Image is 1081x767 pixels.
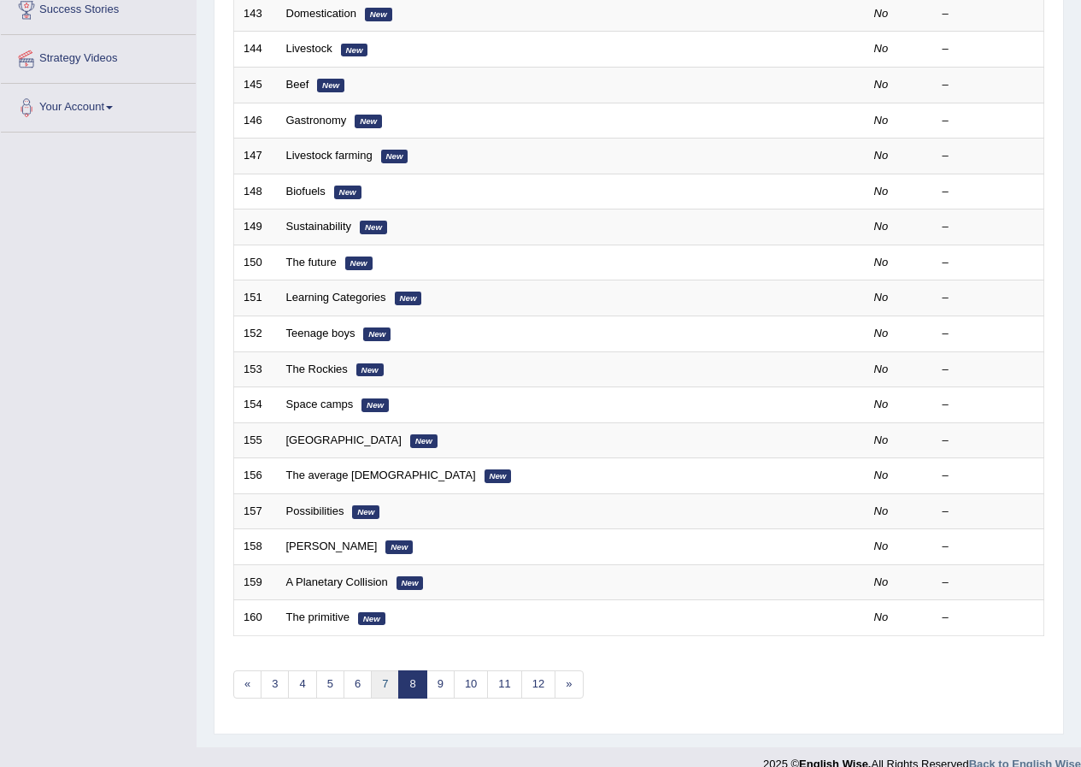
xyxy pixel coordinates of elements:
[874,611,889,623] em: No
[410,434,438,448] em: New
[874,469,889,481] em: No
[286,575,388,588] a: A Planetary Collision
[345,257,373,270] em: New
[286,291,386,304] a: Learning Categories
[943,504,1035,520] div: –
[874,291,889,304] em: No
[874,504,889,517] em: No
[288,670,316,699] a: 4
[487,670,521,699] a: 11
[395,292,422,305] em: New
[943,610,1035,626] div: –
[874,42,889,55] em: No
[234,32,277,68] td: 144
[1,84,196,127] a: Your Account
[943,326,1035,342] div: –
[286,220,352,233] a: Sustainability
[874,185,889,198] em: No
[943,77,1035,93] div: –
[341,44,368,57] em: New
[234,600,277,636] td: 160
[286,611,350,623] a: The primitive
[286,540,378,552] a: [PERSON_NAME]
[234,68,277,103] td: 145
[317,79,344,92] em: New
[371,670,399,699] a: 7
[397,576,424,590] em: New
[234,316,277,351] td: 152
[874,434,889,446] em: No
[234,387,277,423] td: 154
[943,290,1035,306] div: –
[874,78,889,91] em: No
[286,149,373,162] a: Livestock farming
[398,670,426,699] a: 8
[454,670,488,699] a: 10
[943,468,1035,484] div: –
[234,351,277,387] td: 153
[286,469,476,481] a: The average [DEMOGRAPHIC_DATA]
[286,114,347,127] a: Gastronomy
[286,42,332,55] a: Livestock
[485,469,512,483] em: New
[385,540,413,554] em: New
[286,504,344,517] a: Possibilities
[358,612,385,626] em: New
[426,670,455,699] a: 9
[874,114,889,127] em: No
[1,35,196,78] a: Strategy Videos
[234,174,277,209] td: 148
[234,209,277,245] td: 149
[234,564,277,600] td: 159
[363,327,391,341] em: New
[360,221,387,234] em: New
[286,398,354,410] a: Space camps
[874,398,889,410] em: No
[286,7,356,20] a: Domestication
[874,540,889,552] em: No
[356,363,384,377] em: New
[943,433,1035,449] div: –
[234,529,277,565] td: 158
[943,148,1035,164] div: –
[874,7,889,20] em: No
[233,670,261,699] a: «
[943,362,1035,378] div: –
[943,6,1035,22] div: –
[355,115,382,128] em: New
[234,422,277,458] td: 155
[261,670,289,699] a: 3
[943,255,1035,271] div: –
[234,280,277,316] td: 151
[234,139,277,174] td: 147
[286,78,309,91] a: Beef
[874,327,889,339] em: No
[286,256,337,268] a: The future
[352,505,379,519] em: New
[361,398,389,412] em: New
[286,185,326,198] a: Biofuels
[286,363,348,375] a: The Rockies
[344,670,372,699] a: 6
[365,8,392,21] em: New
[381,150,408,163] em: New
[234,493,277,529] td: 157
[555,670,583,699] a: »
[874,575,889,588] em: No
[286,434,402,446] a: [GEOGRAPHIC_DATA]
[943,575,1035,591] div: –
[286,327,355,339] a: Teenage boys
[943,219,1035,235] div: –
[234,103,277,139] td: 146
[943,539,1035,555] div: –
[874,256,889,268] em: No
[874,149,889,162] em: No
[943,397,1035,413] div: –
[943,184,1035,200] div: –
[521,670,555,699] a: 12
[334,186,361,199] em: New
[234,245,277,280] td: 150
[943,113,1035,129] div: –
[316,670,344,699] a: 5
[943,41,1035,57] div: –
